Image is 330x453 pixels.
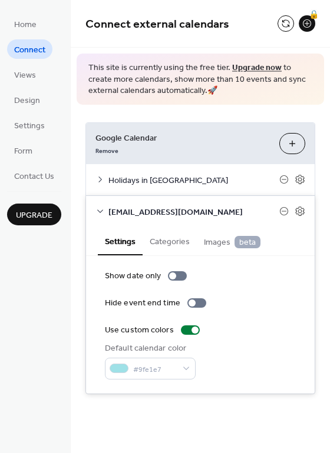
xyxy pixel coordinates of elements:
[7,65,43,84] a: Views
[14,69,36,82] span: Views
[232,60,282,76] a: Upgrade now
[204,236,260,249] span: Images
[7,166,61,185] a: Contact Us
[14,95,40,107] span: Design
[7,14,44,34] a: Home
[105,297,180,309] div: Hide event end time
[105,324,174,337] div: Use custom colors
[85,13,229,36] span: Connect external calendars
[108,206,279,218] span: [EMAIL_ADDRESS][DOMAIN_NAME]
[7,115,52,135] a: Settings
[14,145,32,158] span: Form
[133,363,177,375] span: #9fe1e7
[143,227,197,254] button: Categories
[235,236,260,248] span: beta
[105,270,161,282] div: Show date only
[95,132,270,144] span: Google Calendar
[108,174,279,186] span: Holidays in [GEOGRAPHIC_DATA]
[7,90,47,109] a: Design
[14,171,54,183] span: Contact Us
[7,39,52,59] a: Connect
[105,342,193,355] div: Default calendar color
[7,141,39,160] a: Form
[197,227,268,255] button: Images beta
[14,120,45,132] span: Settings
[88,62,312,97] span: This site is currently using the free tier. to create more calendars, show more than 10 events an...
[16,209,52,222] span: Upgrade
[14,44,45,56] span: Connect
[7,204,61,225] button: Upgrade
[98,227,143,255] button: Settings
[95,146,118,155] span: Remove
[14,19,37,31] span: Home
